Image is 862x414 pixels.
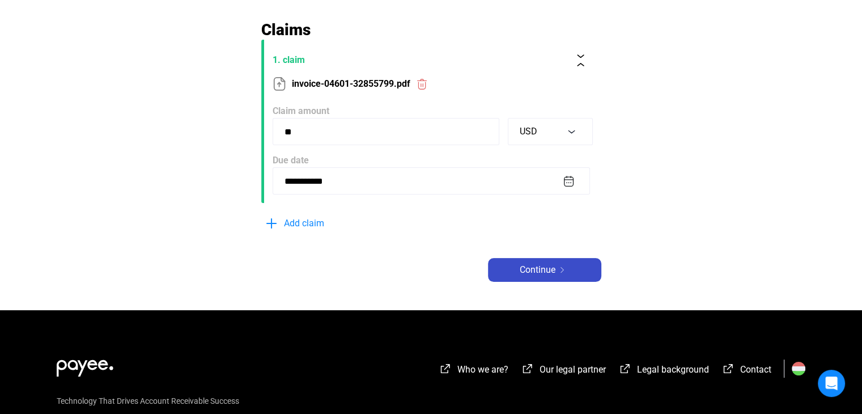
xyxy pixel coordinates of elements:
img: external-link-white [521,363,534,374]
button: USD [508,118,593,145]
span: Due date [273,155,309,166]
button: Continuearrow-right-white [488,258,601,282]
img: external-link-white [618,363,632,374]
h2: Claims [261,20,601,40]
span: Contact [740,364,771,375]
span: Claim amount [273,105,329,116]
button: plus-blueAdd claim [261,212,431,235]
span: Who we are? [457,364,508,375]
img: external-link-white [439,363,452,374]
span: invoice-04601-32855799.pdf [292,77,410,91]
span: Add claim [284,217,324,230]
span: Legal background [637,364,709,375]
img: arrow-right-white [555,267,569,273]
img: white-payee-white-dot.svg [57,353,113,377]
img: external-link-white [721,363,735,374]
span: 1. claim [273,53,564,67]
span: Continue [520,263,555,277]
a: external-link-whiteWho we are? [439,366,508,377]
img: upload-paper [273,77,286,91]
span: USD [520,126,537,137]
div: Open Intercom Messenger [818,370,845,397]
a: external-link-whiteOur legal partner [521,366,606,377]
a: external-link-whiteContact [721,366,771,377]
button: collapse [569,48,593,72]
a: external-link-whiteLegal background [618,366,709,377]
button: trash-red [410,72,434,96]
img: plus-blue [265,217,278,230]
img: trash-red [416,78,428,90]
img: collapse [575,54,587,66]
span: Our legal partner [540,364,606,375]
img: HU.svg [792,362,805,375]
